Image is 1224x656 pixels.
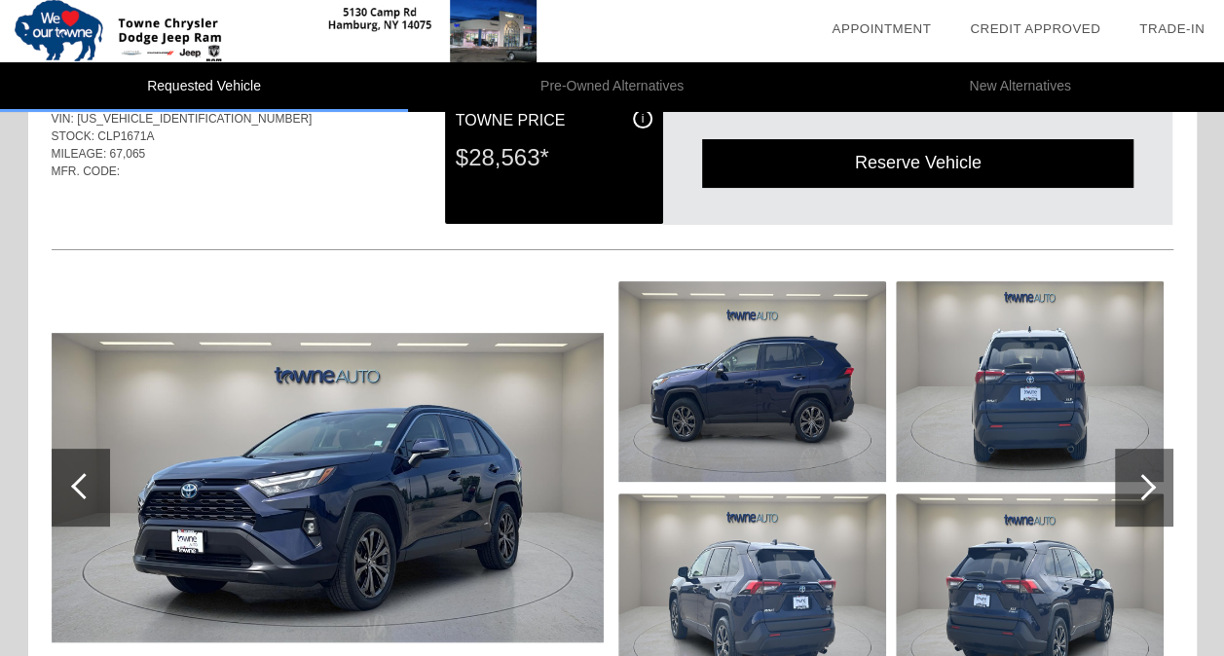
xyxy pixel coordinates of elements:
span: STOCK: [52,129,94,143]
span: MFR. CODE: [52,164,121,178]
a: Credit Approved [970,21,1100,36]
div: Quoted on [DATE] 12:14:12 PM [52,192,1173,223]
span: CLP1671A [97,129,154,143]
li: New Alternatives [816,62,1224,112]
img: e753ab848c097d87c9ac03b4a827ad31.jpg [52,333,604,643]
a: Trade-In [1139,21,1205,36]
img: 7e54bea45323fee3bd2e39fb98384ff1.jpg [618,281,886,482]
span: 67,065 [110,147,146,161]
img: 6587f226dc41cfe9552c445b5eed17a3.jpg [896,281,1164,482]
div: Reserve Vehicle [702,139,1133,187]
li: Pre-Owned Alternatives [408,62,816,112]
a: Appointment [832,21,931,36]
div: $28,563* [456,132,652,183]
span: MILEAGE: [52,147,107,161]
